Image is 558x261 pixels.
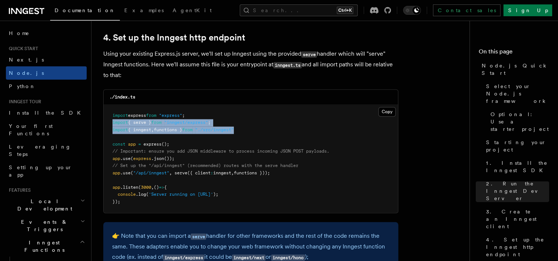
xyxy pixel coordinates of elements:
[174,170,187,175] span: serve
[9,70,44,76] span: Node.js
[486,180,549,202] span: 2. Run the Inngest Dev Server
[6,66,87,80] a: Node.js
[486,139,549,153] span: Starting your project
[483,177,549,205] a: 2. Run the Inngest Dev Server
[6,187,31,193] span: Features
[337,7,353,14] kbd: Ctrl+K
[112,185,120,190] span: app
[479,59,549,80] a: Node.js Quick Start
[149,192,213,197] span: 'Server running on [URL]'
[240,4,358,16] button: Search...Ctrl+K
[55,7,115,13] span: Documentation
[6,53,87,66] a: Next.js
[124,7,164,13] span: Examples
[128,120,151,125] span: { serve }
[187,170,211,175] span: ({ client
[9,110,85,116] span: Install the SDK
[6,27,87,40] a: Home
[128,142,136,147] span: app
[213,170,231,175] span: inngest
[146,192,149,197] span: (
[6,236,87,257] button: Inngest Functions
[483,233,549,261] a: 4. Set up the Inngest http endpoint
[154,185,159,190] span: ()
[143,142,162,147] span: express
[191,232,206,239] a: serve
[128,113,146,118] span: express
[211,170,213,175] span: :
[9,57,44,63] span: Next.js
[103,49,398,80] p: Using your existing Express.js server, we'll set up Inngest using the provided handler which will...
[146,113,156,118] span: from
[136,192,146,197] span: .log
[112,127,128,132] span: import
[131,156,133,161] span: (
[120,156,131,161] span: .use
[173,7,212,13] span: AgentKit
[6,140,87,161] a: Leveraging Steps
[9,83,36,89] span: Python
[6,239,80,254] span: Inngest Functions
[491,111,549,133] span: Optional: Use a starter project
[486,236,549,258] span: 4. Set up the Inngest http endpoint
[151,185,154,190] span: ,
[483,156,549,177] a: 1. Install the Inngest SDK
[231,170,234,175] span: ,
[112,170,120,175] span: app
[112,149,329,154] span: // Important: ensure you add JSON middleware to process incoming JSON POST payloads.
[6,106,87,119] a: Install the SDK
[141,185,151,190] span: 3000
[6,215,87,236] button: Events & Triggers
[6,46,38,52] span: Quick start
[133,170,169,175] span: "/api/inngest"
[6,161,87,181] a: Setting up your app
[232,254,266,261] code: inngest/next
[378,107,396,116] button: Copy
[486,159,549,174] span: 1. Install the Inngest SDK
[138,185,141,190] span: (
[159,185,164,190] span: =>
[483,136,549,156] a: Starting your project
[112,113,128,118] span: import
[301,51,317,58] code: serve
[273,62,302,68] code: inngest.ts
[163,254,204,261] code: inngest/express
[503,4,552,16] a: Sign Up
[483,205,549,233] a: 3. Create an Inngest client
[9,123,53,136] span: Your first Functions
[120,2,168,20] a: Examples
[151,127,154,132] span: ,
[486,208,549,230] span: 3. Create an Inngest client
[191,233,206,240] code: serve
[6,195,87,215] button: Local Development
[131,170,133,175] span: (
[9,164,72,178] span: Setting up your app
[112,142,125,147] span: const
[208,120,211,125] span: ;
[234,170,270,175] span: functions }));
[195,127,234,132] span: "./src/inngest"
[479,47,549,59] h4: On this page
[164,156,174,161] span: ());
[159,113,182,118] span: "express"
[486,83,549,105] span: Select your Node.js framework
[164,185,167,190] span: {
[50,2,120,21] a: Documentation
[9,144,71,157] span: Leveraging Steps
[112,199,120,204] span: });
[213,192,218,197] span: );
[133,156,151,161] span: express
[128,127,151,132] span: { inngest
[168,2,216,20] a: AgentKit
[271,254,305,261] code: inngest/hono
[6,119,87,140] a: Your first Functions
[9,29,30,37] span: Home
[118,192,136,197] span: console
[110,94,135,100] code: ./index.ts
[6,218,80,233] span: Events & Triggers
[112,156,120,161] span: app
[120,185,138,190] span: .listen
[433,4,500,16] a: Contact sales
[103,32,245,43] a: 4. Set up the Inngest http endpoint
[403,6,421,15] button: Toggle dark mode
